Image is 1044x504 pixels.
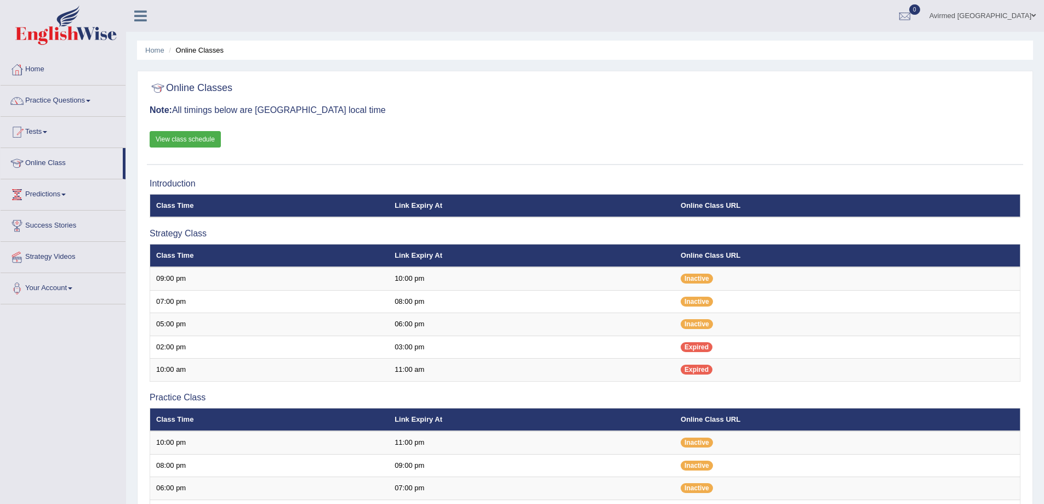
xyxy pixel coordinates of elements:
[675,408,1020,431] th: Online Class URL
[150,131,221,148] a: View class schedule
[150,194,389,217] th: Class Time
[389,454,675,477] td: 09:00 pm
[150,313,389,336] td: 05:00 pm
[681,319,713,329] span: Inactive
[1,211,125,238] a: Success Stories
[675,244,1020,267] th: Online Class URL
[150,408,389,431] th: Class Time
[1,148,123,175] a: Online Class
[150,80,232,97] h2: Online Classes
[150,179,1020,189] h3: Introduction
[389,290,675,313] td: 08:00 pm
[150,431,389,454] td: 10:00 pm
[150,244,389,267] th: Class Time
[389,244,675,267] th: Link Expiry At
[389,336,675,359] td: 03:00 pm
[389,408,675,431] th: Link Expiry At
[150,454,389,477] td: 08:00 pm
[1,179,125,207] a: Predictions
[681,365,712,375] span: Expired
[1,54,125,82] a: Home
[389,359,675,382] td: 11:00 am
[389,477,675,500] td: 07:00 pm
[150,105,1020,115] h3: All timings below are [GEOGRAPHIC_DATA] local time
[389,267,675,290] td: 10:00 pm
[150,477,389,500] td: 06:00 pm
[150,105,172,115] b: Note:
[150,359,389,382] td: 10:00 am
[1,117,125,144] a: Tests
[675,194,1020,217] th: Online Class URL
[909,4,920,15] span: 0
[389,194,675,217] th: Link Expiry At
[1,86,125,113] a: Practice Questions
[681,274,713,284] span: Inactive
[150,267,389,290] td: 09:00 pm
[681,483,713,493] span: Inactive
[150,393,1020,403] h3: Practice Class
[389,431,675,454] td: 11:00 pm
[166,45,224,55] li: Online Classes
[145,46,164,54] a: Home
[681,461,713,471] span: Inactive
[1,273,125,301] a: Your Account
[150,229,1020,239] h3: Strategy Class
[1,242,125,269] a: Strategy Videos
[389,313,675,336] td: 06:00 pm
[150,290,389,313] td: 07:00 pm
[681,438,713,448] span: Inactive
[681,342,712,352] span: Expired
[681,297,713,307] span: Inactive
[150,336,389,359] td: 02:00 pm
